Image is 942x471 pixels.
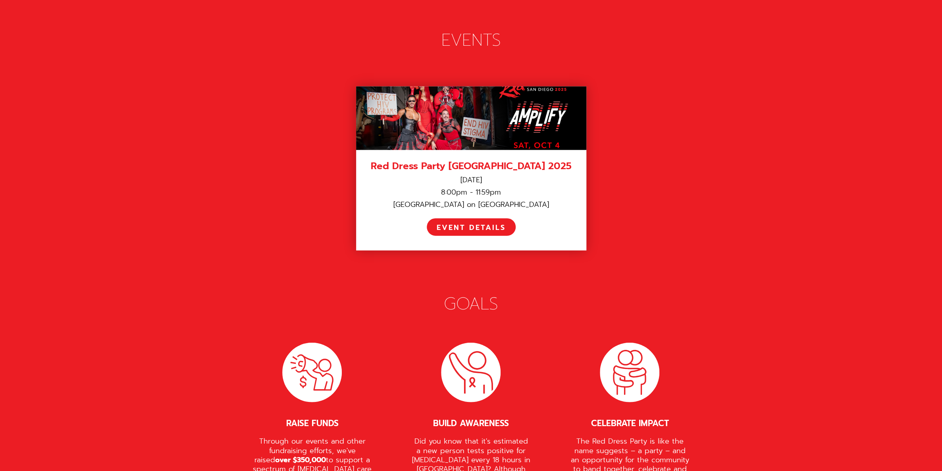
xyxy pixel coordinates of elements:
[600,343,659,402] img: Together
[253,418,372,429] div: RAISE FUNDS
[366,188,576,197] div: 8:00pm - 11:59pm
[225,293,717,315] div: GOALS
[437,223,506,232] div: EVENT DETAILS
[411,418,530,429] div: BUILD AWARENESS
[366,200,576,209] div: [GEOGRAPHIC_DATA] on [GEOGRAPHIC_DATA]
[225,29,717,51] div: EVENTS
[441,343,501,402] img: Transfer
[275,454,326,465] strong: over $350,000
[366,176,576,185] div: [DATE]
[366,160,576,172] div: Red Dress Party [GEOGRAPHIC_DATA] 2025
[356,87,586,251] a: Red Dress Party [GEOGRAPHIC_DATA] 2025[DATE]8:00pm - 11:59pm[GEOGRAPHIC_DATA] on [GEOGRAPHIC_DATA...
[570,418,689,429] div: CELEBRATE IMPACT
